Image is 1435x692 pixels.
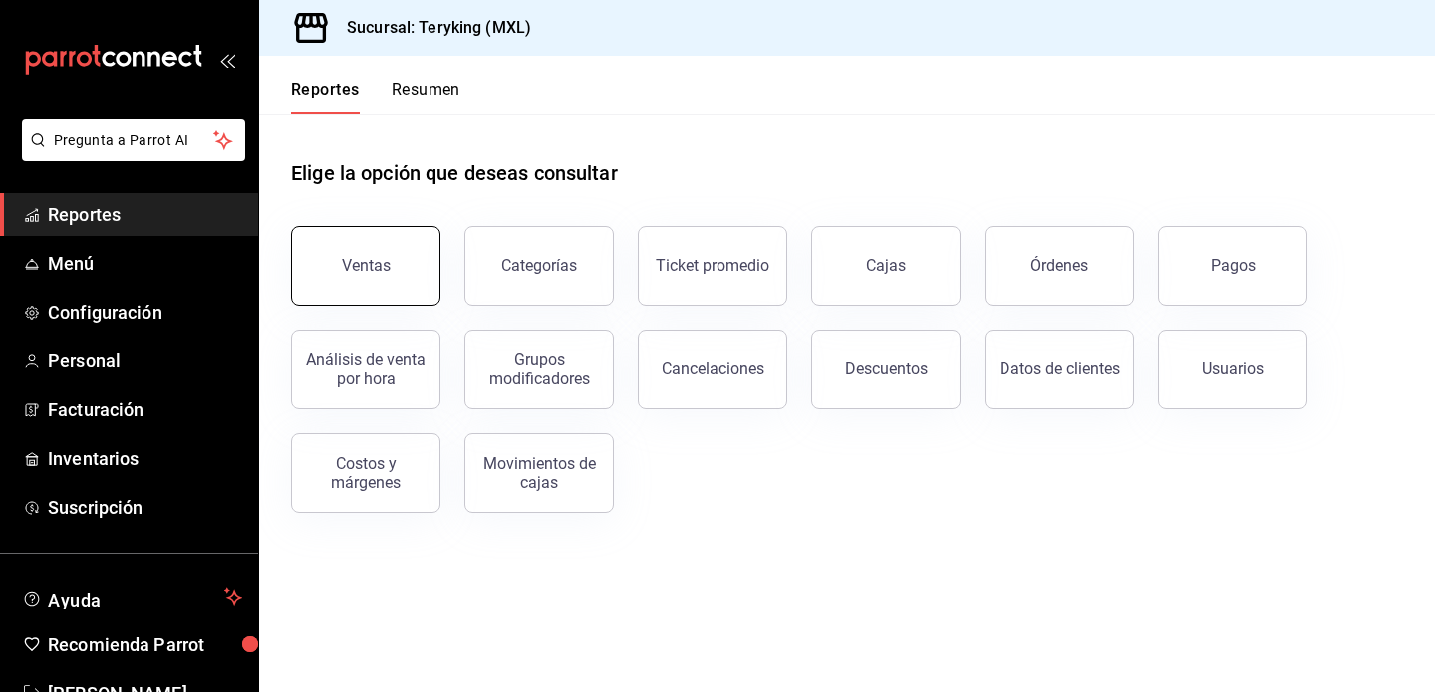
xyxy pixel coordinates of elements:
div: Ticket promedio [656,256,769,275]
div: Análisis de venta por hora [304,350,428,388]
a: Pregunta a Parrot AI [14,144,245,165]
span: Suscripción [48,494,242,521]
button: Movimientos de cajas [464,433,614,513]
span: Ayuda [48,585,216,609]
span: Configuración [48,299,242,326]
span: Reportes [48,201,242,228]
div: Órdenes [1030,256,1088,275]
div: Movimientos de cajas [477,454,601,492]
button: Pregunta a Parrot AI [22,119,245,161]
button: Reportes [291,80,360,114]
div: Ventas [342,256,391,275]
span: Recomienda Parrot [48,631,242,658]
button: Cancelaciones [638,330,787,409]
span: Pregunta a Parrot AI [54,130,214,151]
button: Categorías [464,226,614,306]
button: Grupos modificadores [464,330,614,409]
span: Menú [48,250,242,277]
h3: Sucursal: Teryking (MXL) [331,16,531,40]
div: Cajas [866,254,907,278]
div: Categorías [501,256,577,275]
h1: Elige la opción que deseas consultar [291,158,618,188]
div: Datos de clientes [1000,359,1120,378]
button: Usuarios [1158,330,1307,409]
a: Cajas [811,226,961,306]
button: Análisis de venta por hora [291,330,440,409]
div: Cancelaciones [662,359,764,378]
div: Usuarios [1202,359,1264,378]
button: Costos y márgenes [291,433,440,513]
button: Descuentos [811,330,961,409]
button: Pagos [1158,226,1307,306]
button: Ticket promedio [638,226,787,306]
button: Resumen [392,80,460,114]
div: Pagos [1211,256,1256,275]
button: Datos de clientes [985,330,1134,409]
span: Facturación [48,396,242,423]
span: Inventarios [48,445,242,472]
span: Personal [48,347,242,374]
button: Órdenes [985,226,1134,306]
div: Descuentos [845,359,928,378]
div: navigation tabs [291,80,460,114]
button: Ventas [291,226,440,306]
button: open_drawer_menu [219,52,235,68]
div: Grupos modificadores [477,350,601,388]
div: Costos y márgenes [304,454,428,492]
